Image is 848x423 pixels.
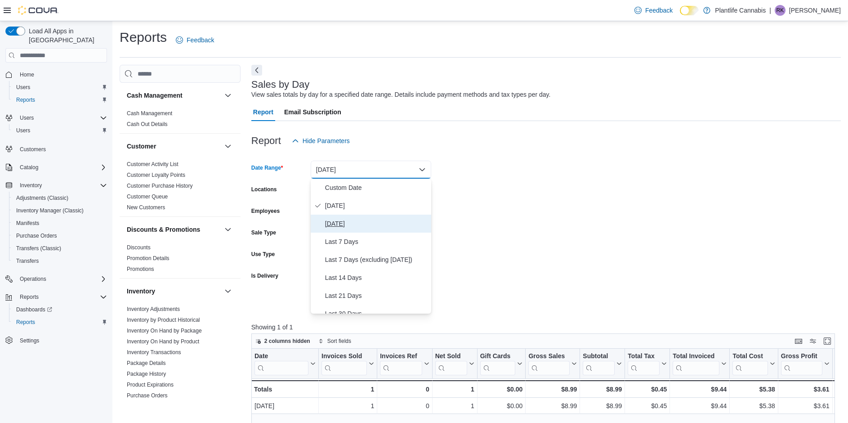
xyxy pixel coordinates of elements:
button: Customers [2,142,111,155]
div: Subtotal [583,352,615,361]
span: Users [16,112,107,123]
div: Gross Profit [781,352,822,361]
a: Transfers (Classic) [13,243,65,254]
div: Gift Cards [480,352,515,361]
button: Inventory Manager (Classic) [9,204,111,217]
button: Cash Management [127,91,221,100]
span: Cash Out Details [127,121,168,128]
span: Last 7 Days [325,236,428,247]
span: Users [20,114,34,121]
div: Totals [254,384,316,395]
span: Manifests [16,220,39,227]
h3: Customer [127,142,156,151]
a: Inventory by Product Historical [127,317,200,323]
button: Settings [2,334,111,347]
a: Purchase Orders [13,230,61,241]
button: Cash Management [223,90,233,101]
span: Package History [127,370,166,378]
h3: Sales by Day [251,79,310,90]
span: Operations [16,274,107,284]
button: Transfers (Classic) [9,242,111,255]
a: Inventory On Hand by Product [127,338,199,345]
button: Inventory [127,287,221,296]
a: Manifests [13,218,43,229]
label: Employees [251,207,280,215]
button: Reports [16,292,42,302]
h3: Inventory [127,287,155,296]
button: Gross Profit [781,352,830,375]
span: Package Details [127,360,166,367]
span: Reports [13,94,107,105]
div: 0 [380,384,429,395]
div: $8.99 [528,400,577,411]
div: $5.38 [732,400,775,411]
div: Gross Sales [528,352,570,361]
a: Promotions [127,266,154,272]
span: Feedback [187,36,214,45]
span: Reports [13,317,107,328]
span: Users [13,125,107,136]
button: Subtotal [583,352,622,375]
input: Dark Mode [680,6,699,15]
button: Transfers [9,255,111,267]
button: Discounts & Promotions [127,225,221,234]
a: Users [13,82,34,93]
span: Inventory Manager (Classic) [13,205,107,216]
a: Package Details [127,360,166,366]
div: Date [254,352,308,361]
span: RK [777,5,784,16]
h1: Reports [120,28,167,46]
button: [DATE] [311,161,431,179]
div: Invoices Ref [380,352,422,375]
button: Operations [2,273,111,285]
a: Feedback [172,31,218,49]
button: Enter fullscreen [822,336,833,346]
h3: Cash Management [127,91,183,100]
div: $8.99 [528,384,577,395]
h3: Discounts & Promotions [127,225,200,234]
a: Reports [13,317,39,328]
div: Total Tax [628,352,660,361]
span: Home [20,71,34,78]
span: Purchase Orders [13,230,107,241]
a: Customer Queue [127,193,168,200]
span: Settings [20,337,39,344]
span: Home [16,69,107,80]
div: Net Sold [435,352,467,375]
button: Discounts & Promotions [223,224,233,235]
label: Use Type [251,251,275,258]
span: Reports [16,292,107,302]
span: Dashboards [16,306,52,313]
nav: Complex example [5,64,107,370]
span: Purchase Orders [16,232,57,239]
button: Reports [9,316,111,328]
span: Inventory [16,180,107,191]
button: Gift Cards [480,352,522,375]
button: Users [16,112,37,123]
span: Customer Loyalty Points [127,171,185,179]
span: 2 columns hidden [264,337,310,345]
a: Transfers [13,256,42,266]
div: Gross Profit [781,352,822,375]
div: $0.00 [480,384,522,395]
h3: Report [251,135,281,146]
div: 1 [435,384,474,395]
span: Report [253,103,273,121]
a: Dashboards [9,303,111,316]
button: Reports [9,94,111,106]
a: Purchase Orders [127,392,168,399]
p: Showing 1 of 1 [251,323,841,332]
span: Inventory Adjustments [127,306,180,313]
button: Total Tax [628,352,667,375]
a: Customers [16,144,49,155]
a: Customer Activity List [127,161,179,167]
a: Inventory Adjustments [127,306,180,312]
button: Users [9,81,111,94]
span: Cash Management [127,110,172,117]
div: Gift Card Sales [480,352,515,375]
span: Purchase Orders [127,392,168,399]
button: Total Cost [732,352,775,375]
span: Discounts [127,244,151,251]
button: Date [254,352,316,375]
button: Inventory [16,180,45,191]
